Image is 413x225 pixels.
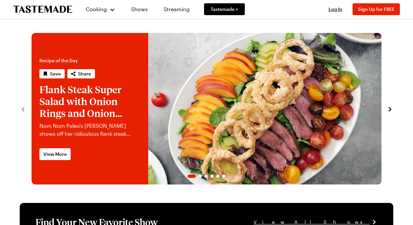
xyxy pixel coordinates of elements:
[78,70,91,77] span: Share
[39,69,65,78] button: Save recipe
[211,6,238,13] span: Tastemade +
[85,1,115,17] button: Cooking
[32,33,381,184] div: 1 / 6
[39,148,71,160] a: View More
[50,70,61,77] span: Save
[222,175,225,178] span: Go to slide 6
[204,175,208,178] span: Go to slide 3
[387,105,393,113] button: navigate to next item
[13,6,72,13] a: To Tastemade Home Page
[188,175,196,178] span: Go to slide 1
[322,6,349,13] button: Log In
[67,69,95,78] button: Share
[86,6,107,12] span: Cooking
[210,175,214,178] span: Go to slide 4
[204,3,245,15] a: Tastemade +
[43,151,67,157] span: View More
[216,175,219,178] span: Go to slide 5
[329,6,342,12] span: Log In
[198,175,202,178] span: Go to slide 2
[358,6,395,12] span: Sign Up for FREE
[353,3,400,15] button: Sign Up for FREE
[20,105,26,113] button: navigate to previous item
